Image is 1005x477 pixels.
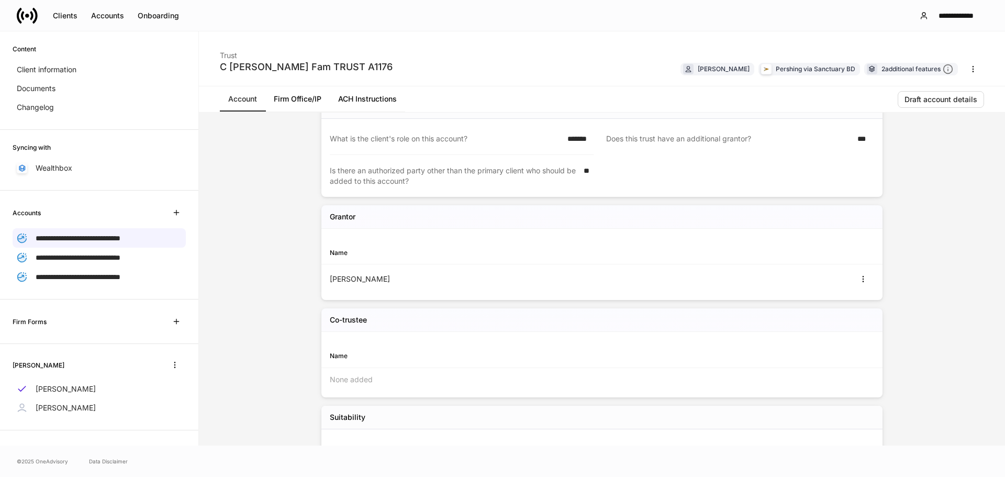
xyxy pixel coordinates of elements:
a: Documents [13,79,186,98]
a: ACH Instructions [330,86,405,112]
div: Investment objective [606,444,796,454]
div: Does this trust have an additional grantor? [606,134,851,145]
button: Onboarding [131,7,186,24]
a: Account [220,86,265,112]
div: Risk exposure [330,444,540,454]
h6: Firm Forms [13,317,47,327]
div: Draft account details [904,96,977,103]
button: Clients [46,7,84,24]
div: Onboarding [138,12,179,19]
div: Accounts [91,12,124,19]
div: [PERSON_NAME] [330,274,602,284]
div: [PERSON_NAME] [698,64,750,74]
h5: Co-trustee [330,315,367,325]
h6: Accounts [13,208,41,218]
p: Changelog [17,102,54,113]
a: [PERSON_NAME] [13,398,186,417]
h5: Grantor [330,212,355,222]
p: [PERSON_NAME] [36,384,96,394]
div: Is there an authorized party other than the primary client who should be added to this account? [330,165,577,186]
a: Firm Office/IP [265,86,330,112]
div: What is the client's role on this account? [330,134,561,144]
a: Changelog [13,98,186,117]
button: Accounts [84,7,131,24]
h6: Syncing with [13,142,51,152]
h6: [PERSON_NAME] [13,360,64,370]
div: 2 additional features [881,64,953,75]
div: Name [330,351,602,361]
h6: Content [13,44,36,54]
p: Client information [17,64,76,75]
p: [PERSON_NAME] [36,403,96,413]
a: [PERSON_NAME] [13,380,186,398]
button: Draft account details [898,91,984,108]
div: None added [321,368,883,391]
p: Wealthbox [36,163,72,173]
div: Trust [220,44,393,61]
div: Pershing via Sanctuary BD [776,64,855,74]
span: © 2025 OneAdvisory [17,457,68,465]
div: Clients [53,12,77,19]
div: C [PERSON_NAME] Fam TRUST A1176 [220,61,393,73]
p: Documents [17,83,55,94]
a: Data Disclaimer [89,457,128,465]
a: Wealthbox [13,159,186,178]
div: Name [330,248,602,258]
div: Suitability [330,412,365,423]
a: Client information [13,60,186,79]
